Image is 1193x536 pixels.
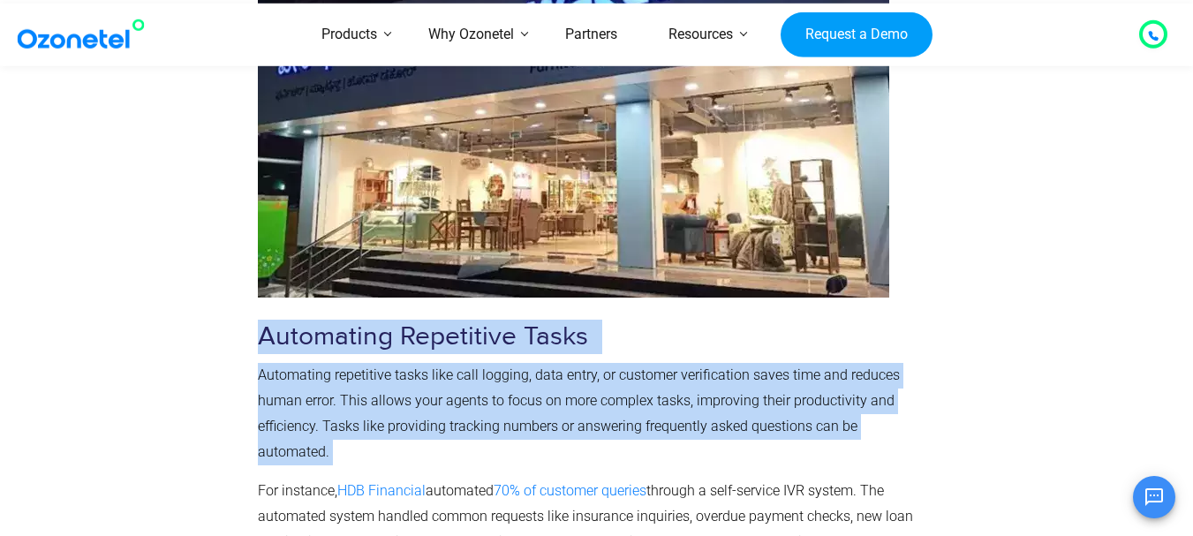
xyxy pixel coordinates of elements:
a: 70% of customer queries [494,482,646,499]
a: HDB Financial [337,482,426,499]
a: Why Ozonetel [403,4,540,66]
button: Open chat [1133,476,1175,518]
a: Products [296,4,403,66]
a: Partners [540,4,643,66]
span: Automating repetitive tasks like call logging, data entry, or customer verification saves time an... [258,366,900,459]
span: automated [426,482,494,499]
span: Automating Repetitive Tasks [258,321,588,352]
span: For instance, [258,482,337,499]
a: Request a Demo [781,11,932,57]
a: Resources [643,4,759,66]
